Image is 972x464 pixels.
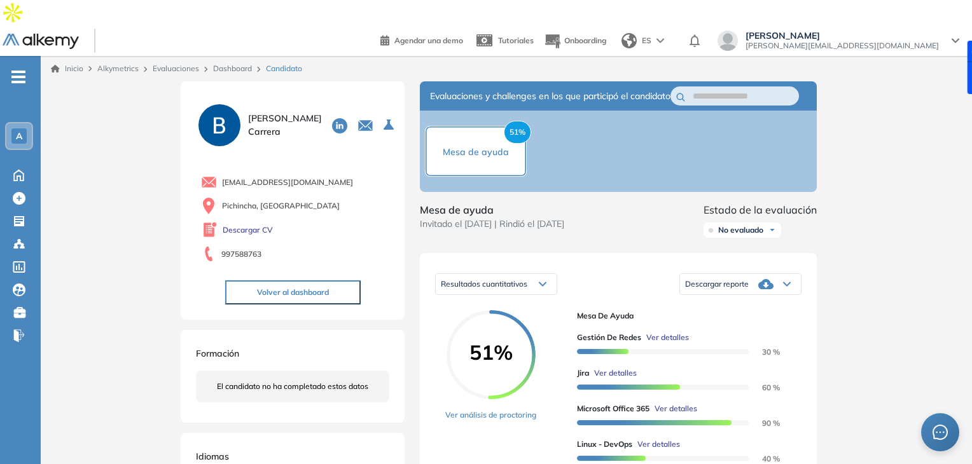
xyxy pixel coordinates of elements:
[430,90,670,103] span: Evaluaciones y challenges en los que participó el candidato
[577,310,791,322] span: Mesa de ayuda
[768,226,776,234] img: Ícono de flecha
[225,280,361,304] button: Volver al dashboard
[544,27,606,55] button: Onboarding
[577,403,649,414] span: Microsoft Office 365
[445,409,536,421] a: Ver análisis de proctoring
[747,383,780,392] span: 60 %
[420,217,564,231] span: Invitado el [DATE] | Rindió el [DATE]
[718,225,763,235] span: No evaluado
[637,439,680,450] span: Ver detalles
[196,102,243,149] img: PROFILE_MENU_LOGO_USER
[221,249,261,260] span: 997588763
[222,177,353,188] span: [EMAIL_ADDRESS][DOMAIN_NAME]
[577,332,641,343] span: Gestión de Redes
[394,36,463,45] span: Agendar una demo
[646,332,689,343] span: Ver detalles
[196,348,239,359] span: Formación
[443,146,509,158] span: Mesa de ayuda
[153,64,199,73] a: Evaluaciones
[747,347,780,357] span: 30 %
[378,114,401,137] button: Seleccione la evaluación activa
[747,418,780,428] span: 90 %
[420,202,564,217] span: Mesa de ayuda
[746,31,939,41] span: [PERSON_NAME]
[213,64,252,73] a: Dashboard
[656,38,664,43] img: arrow
[447,342,536,362] span: 51%
[594,367,637,379] span: Ver detalles
[16,131,22,141] span: A
[223,224,273,236] a: Descargar CV
[641,332,689,343] button: Ver detalles
[704,202,817,217] span: Estado de la evaluación
[621,33,637,48] img: world
[933,425,948,440] span: message
[685,279,749,289] span: Descargar reporte
[632,439,680,450] button: Ver detalles
[577,367,589,379] span: Jira
[248,112,322,139] span: [PERSON_NAME] Carrera
[642,35,651,46] span: ES
[51,63,83,74] a: Inicio
[380,32,463,47] a: Agendar una demo
[746,41,939,51] span: [PERSON_NAME][EMAIL_ADDRESS][DOMAIN_NAME]
[217,381,368,392] span: El candidato no ha completado estos datos
[97,64,139,73] span: Alkymetrics
[196,451,229,462] span: Idiomas
[3,34,79,50] img: Logo
[11,76,25,78] i: -
[564,36,606,45] span: Onboarding
[655,403,697,414] span: Ver detalles
[222,200,340,212] span: Pichincha, [GEOGRAPHIC_DATA]
[747,454,780,463] span: 40 %
[589,367,637,379] button: Ver detalles
[441,279,527,289] span: Resultados cuantitativos
[504,121,531,144] span: 51%
[577,439,632,450] span: Linux - DevOps
[266,63,302,74] span: Candidato
[649,403,697,414] button: Ver detalles
[498,36,534,45] span: Tutoriales
[473,24,534,57] a: Tutoriales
